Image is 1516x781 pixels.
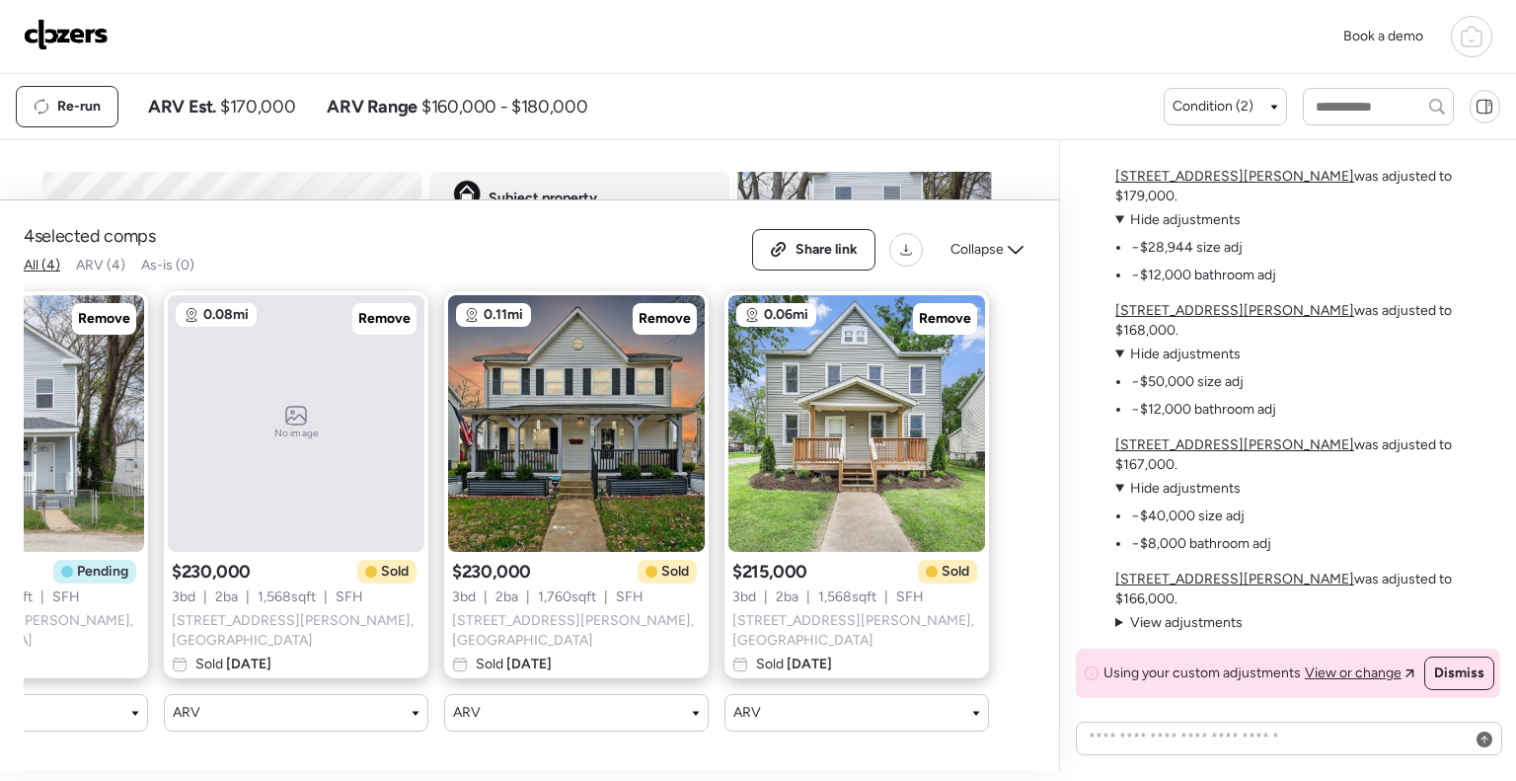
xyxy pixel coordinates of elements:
span: 3 bd [452,587,476,607]
span: 2 ba [776,587,798,607]
span: [STREET_ADDRESS][PERSON_NAME] , [GEOGRAPHIC_DATA] [452,611,701,651]
span: No image [274,426,318,441]
span: Sold [381,562,409,582]
span: [DATE] [223,656,271,672]
span: $230,000 [452,560,531,584]
span: 2 ba [495,587,518,607]
a: [STREET_ADDRESS][PERSON_NAME] [1115,168,1354,185]
span: 2 ba [215,587,238,607]
span: ARV [733,703,761,723]
a: View or change [1305,664,1414,683]
p: was adjusted to $166,000. [1115,570,1500,609]
span: | [484,587,488,607]
summary: Hide adjustments [1115,479,1271,499]
span: ARV [173,703,200,723]
span: 0.08mi [203,305,249,325]
span: | [40,587,44,607]
span: Book a demo [1343,28,1423,44]
span: ARV (4) [76,257,125,273]
span: Pending [77,562,128,582]
li: −$12,000 bathroom adj [1131,266,1276,285]
span: $170,000 [220,95,295,118]
li: −$28,944 size adj [1131,238,1243,258]
span: Re-run [57,97,101,117]
span: $230,000 [172,560,251,584]
span: Sold [942,562,969,582]
img: Logo [24,19,109,50]
span: | [324,587,328,607]
span: SFH [336,587,363,607]
span: | [884,587,888,607]
span: Remove [78,309,130,329]
span: Subject property [489,189,597,208]
span: Condition (2) [1173,97,1253,117]
a: [STREET_ADDRESS][PERSON_NAME] [1115,571,1354,587]
span: [DATE] [503,656,552,672]
span: 1,568 sqft [818,587,876,607]
span: ARV [453,703,481,723]
span: Remove [919,309,971,329]
span: ARV Est. [148,95,216,118]
span: Hide adjustments [1130,480,1241,497]
span: Dismiss [1434,664,1484,683]
span: Hide adjustments [1130,346,1241,362]
span: Using your custom adjustments [1103,664,1301,683]
span: 3 bd [172,587,195,607]
li: −$40,000 size adj [1131,507,1245,526]
span: | [806,587,810,607]
span: Remove [639,309,691,329]
span: | [764,587,768,607]
span: ARV Range [327,95,417,118]
span: | [246,587,250,607]
span: Collapse [950,240,1004,260]
a: [STREET_ADDRESS][PERSON_NAME] [1115,302,1354,319]
p: was adjusted to $179,000. [1115,167,1500,206]
span: 1,760 sqft [538,587,596,607]
li: −$8,000 bathroom adj [1131,534,1271,554]
span: 0.11mi [484,305,523,325]
summary: Hide adjustments [1115,345,1276,364]
li: −$50,000 size adj [1131,372,1244,392]
span: As-is (0) [141,257,194,273]
span: All (4) [24,257,60,273]
span: $160,000 - $180,000 [421,95,587,118]
span: | [526,587,530,607]
span: Hide adjustments [1130,211,1241,228]
p: was adjusted to $167,000. [1115,435,1500,475]
span: Sold [476,655,552,674]
span: View or change [1305,664,1402,683]
span: 0.06mi [764,305,808,325]
span: 1,568 sqft [258,587,316,607]
a: [STREET_ADDRESS][PERSON_NAME] [1115,436,1354,453]
span: Remove [358,309,411,329]
span: Sold [195,655,271,674]
span: SFH [616,587,644,607]
span: Share link [796,240,858,260]
span: View adjustments [1130,614,1243,631]
summary: Hide adjustments [1115,210,1276,230]
span: [DATE] [784,656,832,672]
p: was adjusted to $168,000. [1115,301,1500,341]
span: $215,000 [732,560,807,584]
span: SFH [52,587,80,607]
span: 3 bd [732,587,756,607]
summary: View adjustments [1115,613,1243,633]
span: [STREET_ADDRESS][PERSON_NAME] , [GEOGRAPHIC_DATA] [732,611,981,651]
span: 4 selected comps [24,224,156,248]
span: | [203,587,207,607]
span: SFH [896,587,924,607]
span: | [604,587,608,607]
span: Sold [661,562,689,582]
span: Sold [756,655,832,674]
span: [STREET_ADDRESS][PERSON_NAME] , [GEOGRAPHIC_DATA] [172,611,420,651]
li: −$12,000 bathroom adj [1131,400,1276,420]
